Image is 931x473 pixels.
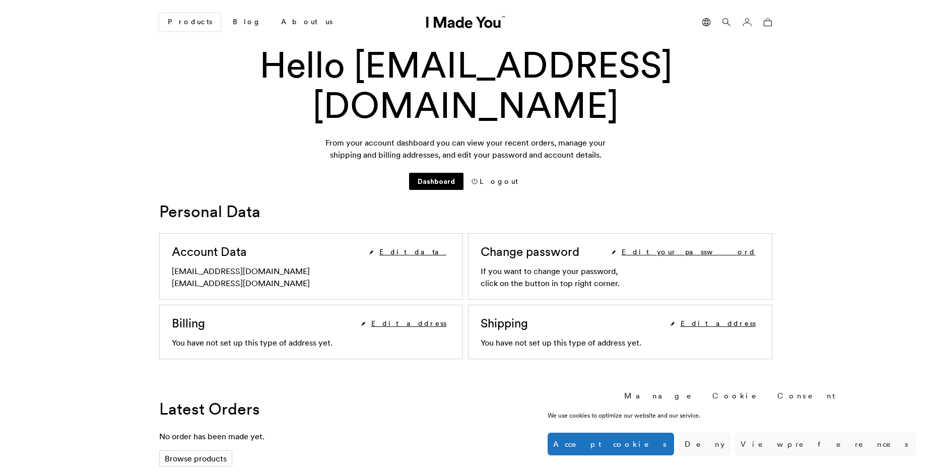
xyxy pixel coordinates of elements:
[172,277,451,289] p: [EMAIL_ADDRESS][DOMAIN_NAME]
[225,14,269,31] a: Blog
[481,336,760,349] p: You have not set up this type of address yet.
[172,265,451,277] p: [EMAIL_ADDRESS][DOMAIN_NAME]
[410,173,463,189] a: Dashboard
[371,319,446,328] span: Edit address
[159,45,772,125] h2: Hello [EMAIL_ADDRESS][DOMAIN_NAME]
[622,247,756,256] span: Edit your password
[159,13,221,31] a: Products
[481,265,760,289] p: If you want to change your password, click on the button in top right corner.
[172,336,451,349] p: You have not set up this type of address yet.
[481,244,579,260] p: Change password
[159,450,232,466] a: Browse products
[472,173,518,189] a: Logout
[735,433,916,455] button: View preferences
[159,399,772,419] h2: Latest Orders
[481,315,528,331] p: Shipping
[314,137,617,161] p: From your account dashboard you can view your recent orders, manage your shipping and billing add...
[159,202,772,221] h2: Personal Data
[379,247,446,256] span: Edit data
[679,433,730,455] button: Deny
[681,319,756,328] span: Edit address
[548,433,674,455] button: Accept cookies
[172,244,247,260] p: Account Data
[172,315,205,331] p: Billing
[159,431,772,442] p: No order has been made yet.
[273,14,341,31] a: About us
[624,390,840,401] div: Manage Cookie Consent
[548,411,766,420] div: We use cookies to optimize our website and our service.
